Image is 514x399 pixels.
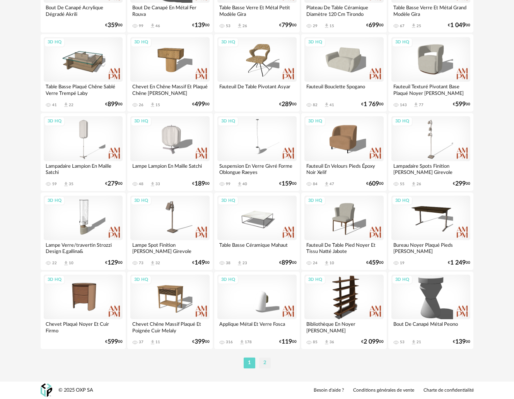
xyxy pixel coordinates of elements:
div: € 00 [279,339,297,344]
div: Fauteuil En Velours Pieds Époxy Noir Xelif [304,161,384,177]
div: € 00 [361,102,384,107]
div: 3D HQ [392,117,413,126]
div: 26 [242,24,247,28]
div: 3D HQ [131,275,152,285]
div: 77 [419,103,423,107]
div: Bout De Canapé Acrylique Dégradé Akrili [44,3,123,18]
span: 159 [282,181,292,186]
span: 699 [369,23,379,28]
a: 3D HQ Lampadaire Lampion En Maille Satchi 59 Download icon 35 €27900 [41,113,126,191]
span: 499 [195,102,205,107]
a: 3D HQ Fauteuil Texturé Pivotant Base Plaqué Noyer [PERSON_NAME] 143 Download icon 77 €59900 [388,34,474,112]
a: 3D HQ Chevet Plaqué Noyer Et Cuir Firmo €59900 [41,272,126,349]
div: 3D HQ [131,38,152,47]
img: OXP [41,384,52,397]
div: 82 [313,103,318,107]
div: 25 [417,24,421,28]
a: 3D HQ Chevet En Chêne Massif Et Plaqué Chêne [PERSON_NAME] 26 Download icon 15 €49900 [127,34,213,112]
span: 1 769 [364,102,379,107]
div: 99 [226,182,231,186]
div: Fauteuil De Table Pivotant Asyar [217,82,297,97]
div: 3D HQ [44,275,65,285]
div: Chevet En Chêne Massif Et Plaqué Chêne [PERSON_NAME] [130,82,210,97]
div: 3D HQ [131,196,152,206]
div: Lampe Spot Finition [PERSON_NAME] Girevole [130,240,210,256]
div: € 00 [105,23,123,28]
div: Fauteuil De Table Pied Noyer Et Tissu Natté Jabote [304,240,384,256]
span: 139 [455,339,466,344]
div: 24 [313,261,318,265]
div: 67 [400,24,405,28]
div: Chevet Plaqué Noyer Et Cuir Firmo [44,319,123,335]
a: Conditions générales de vente [353,387,414,394]
div: 3D HQ [218,275,239,285]
li: 2 [259,358,271,368]
div: 55 [400,182,405,186]
div: Lampadaire Spots Finition [PERSON_NAME] Girevole [391,161,471,177]
span: 899 [108,102,118,107]
div: € 00 [192,102,210,107]
a: 3D HQ Chevet Chêne Massif Plaqué Et Poignée Cuir Melaly 37 Download icon 11 €39900 [127,272,213,349]
div: Bout De Canapé En Métal Fer Rouva [130,3,210,18]
div: € 00 [192,181,210,186]
span: Download icon [237,23,242,29]
span: 459 [369,260,379,265]
div: € 00 [279,23,297,28]
div: 22 [52,261,57,265]
div: € 00 [361,339,384,344]
span: 359 [108,23,118,28]
span: 139 [195,23,205,28]
div: Lampe Verre/travertin Strozzi Design E.gallina& [44,240,123,256]
span: Download icon [237,181,242,187]
a: 3D HQ Fauteuil De Table Pivotant Asyar €28900 [214,34,300,112]
div: 36 [330,340,334,344]
div: 3D HQ [218,38,239,47]
span: Download icon [150,260,155,266]
a: 3D HQ Applique Métal Et Verre Fosca 316 Download icon 178 €11900 [214,272,300,349]
div: € 00 [105,260,123,265]
a: 3D HQ Lampadaire Spots Finition [PERSON_NAME] Girevole 55 Download icon 26 €29900 [388,113,474,191]
span: Download icon [324,260,330,266]
span: 279 [108,181,118,186]
div: 3D HQ [218,117,239,126]
div: 19 [400,261,405,265]
div: 3D HQ [392,38,413,47]
div: 35 [69,182,73,186]
div: 3D HQ [44,117,65,126]
div: 23 [242,261,247,265]
span: Download icon [411,339,417,345]
span: Download icon [63,181,69,187]
div: € 00 [453,181,470,186]
div: 22 [69,103,73,107]
a: 3D HQ Lampe Lampion En Maille Satchi 48 Download icon 33 €18900 [127,113,213,191]
div: Table Basse Verre Et Métal Petit Modèle Gira [217,3,297,18]
div: 32 [155,261,160,265]
div: 53 [400,340,405,344]
div: 3D HQ [392,275,413,285]
div: 40 [242,182,247,186]
div: 38 [226,261,231,265]
div: 10 [330,261,334,265]
div: 3D HQ [44,38,65,47]
div: Applique Métal Et Verre Fosca [217,319,297,335]
div: € 00 [279,260,297,265]
div: 15 [155,103,160,107]
div: Chevet Chêne Massif Plaqué Et Poignée Cuir Melaly [130,319,210,335]
div: 41 [330,103,334,107]
div: 33 [155,182,160,186]
div: 37 [139,340,143,344]
div: 3D HQ [44,196,65,206]
a: 3D HQ Table Basse Céramique Mahaut 38 Download icon 23 €89900 [214,193,300,270]
div: 41 [52,103,57,107]
span: 119 [282,339,292,344]
div: Table Basse Verre Et Métal Grand Modèle Gira [391,3,471,18]
span: 129 [108,260,118,265]
span: Download icon [324,102,330,108]
span: 299 [455,181,466,186]
span: Download icon [63,260,69,266]
span: Download icon [150,23,155,29]
div: € 00 [279,102,297,107]
div: Bureau Noyer Plaqué Pieds [PERSON_NAME] [391,240,471,256]
div: 3D HQ [392,196,413,206]
div: € 00 [366,260,384,265]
